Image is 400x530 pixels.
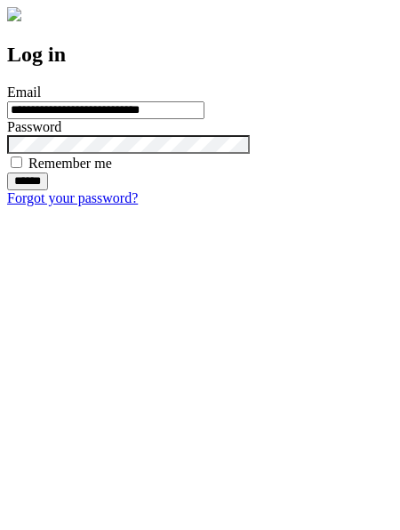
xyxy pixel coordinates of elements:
label: Email [7,84,41,100]
a: Forgot your password? [7,190,138,205]
h2: Log in [7,43,393,67]
label: Remember me [28,156,112,171]
img: logo-4e3dc11c47720685a147b03b5a06dd966a58ff35d612b21f08c02c0306f2b779.png [7,7,21,21]
label: Password [7,119,61,134]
